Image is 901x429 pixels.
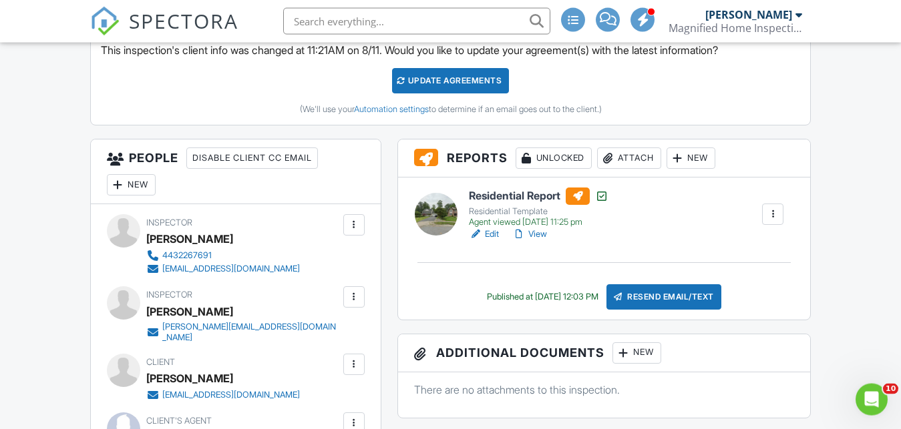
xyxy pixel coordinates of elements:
[469,228,499,241] a: Edit
[146,262,300,276] a: [EMAIL_ADDRESS][DOMAIN_NAME]
[146,249,300,262] a: 4432267691
[705,8,792,21] div: [PERSON_NAME]
[469,206,608,217] div: Residential Template
[146,388,300,402] a: [EMAIL_ADDRESS][DOMAIN_NAME]
[146,357,175,367] span: Client
[612,342,661,364] div: New
[107,174,156,195] div: New
[186,147,318,169] div: Disable Client CC Email
[146,322,340,343] a: [PERSON_NAME][EMAIL_ADDRESS][DOMAIN_NAME]
[597,147,661,169] div: Attach
[469,217,608,228] div: Agent viewed [DATE] 11:25 pm
[146,302,233,322] div: [PERSON_NAME]
[856,384,888,416] iframe: Intercom live chat
[146,290,192,300] span: Inspector
[469,187,608,205] h6: Residential Report
[101,104,800,115] div: (We'll use your to determine if an email goes out to the client.)
[162,390,300,400] div: [EMAIL_ADDRESS][DOMAIN_NAME]
[283,8,550,35] input: Search everything...
[398,334,811,372] h3: Additional Documents
[883,384,898,394] span: 10
[487,292,598,302] div: Published at [DATE] 12:03 PM
[669,21,802,35] div: Magnified Home Inspections
[414,382,795,397] p: There are no attachments to this inspection.
[162,250,212,261] div: 4432267691
[146,229,233,249] div: [PERSON_NAME]
[162,264,300,274] div: [EMAIL_ADDRESS][DOMAIN_NAME]
[162,322,340,343] div: [PERSON_NAME][EMAIL_ADDRESS][DOMAIN_NAME]
[129,7,238,35] span: SPECTORA
[354,104,429,114] a: Automation settings
[667,147,715,169] div: New
[90,18,238,46] a: SPECTORA
[146,416,212,426] span: Client's Agent
[512,228,547,241] a: View
[90,7,120,36] img: The Best Home Inspection Software - Spectora
[91,139,381,204] h3: People
[91,33,810,125] div: This inspection's client info was changed at 11:21AM on 8/11. Would you like to update your agree...
[392,68,509,93] div: Update Agreements
[469,187,608,228] a: Residential Report Residential Template Agent viewed [DATE] 11:25 pm
[606,284,721,310] div: Resend Email/Text
[146,218,192,228] span: Inspector
[516,147,592,169] div: Unlocked
[398,139,811,177] h3: Reports
[146,368,233,388] div: [PERSON_NAME]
